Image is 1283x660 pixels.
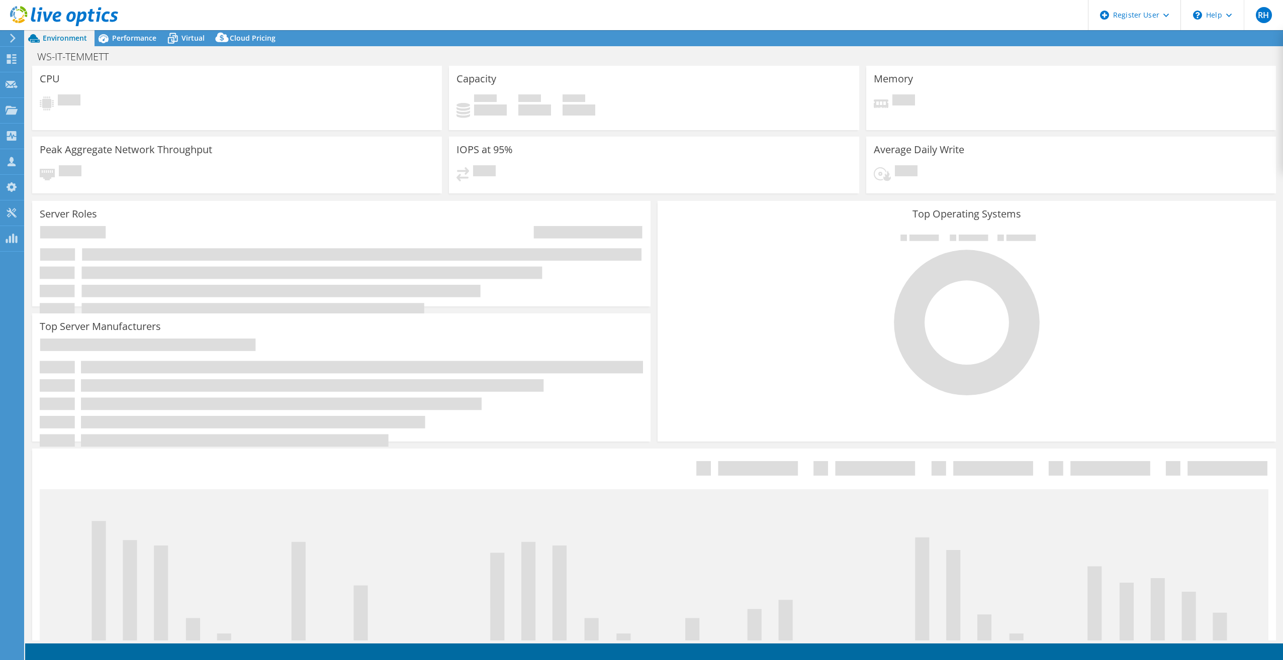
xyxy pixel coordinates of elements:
span: Total [563,94,585,104]
h3: Top Operating Systems [665,208,1268,219]
h3: Memory [874,73,913,84]
h3: Server Roles [40,208,97,219]
span: Pending [892,94,915,108]
span: Free [518,94,541,104]
h4: 0 GiB [563,104,595,116]
h3: Average Daily Write [874,144,964,155]
span: Environment [43,33,87,43]
span: Virtual [181,33,205,43]
h4: 0 GiB [474,104,507,116]
span: Performance [112,33,156,43]
h3: CPU [40,73,60,84]
span: Used [474,94,497,104]
h3: Capacity [456,73,496,84]
span: Pending [473,165,496,179]
h4: 0 GiB [518,104,551,116]
h3: IOPS at 95% [456,144,513,155]
span: Pending [895,165,918,179]
span: Pending [59,165,81,179]
span: RH [1256,7,1272,23]
svg: \n [1193,11,1202,20]
h3: Peak Aggregate Network Throughput [40,144,212,155]
span: Cloud Pricing [230,33,276,43]
span: Pending [58,94,80,108]
h1: WS-IT-TEMMETT [33,51,124,62]
h3: Top Server Manufacturers [40,321,161,332]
